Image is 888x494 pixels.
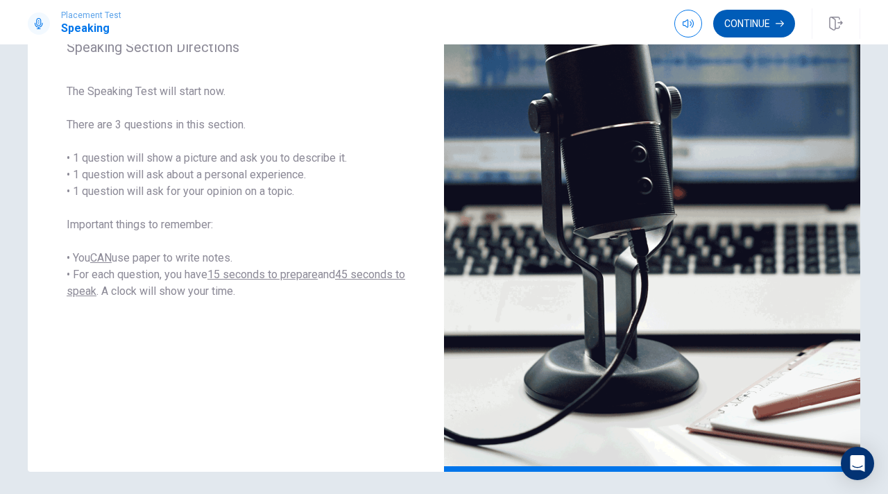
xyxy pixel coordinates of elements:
u: 15 seconds to prepare [207,268,318,281]
span: Placement Test [61,10,121,20]
span: Speaking Section Directions [67,39,405,56]
div: Open Intercom Messenger [841,447,874,480]
u: CAN [90,251,112,264]
button: Continue [713,10,795,37]
h1: Speaking [61,20,121,37]
span: The Speaking Test will start now. There are 3 questions in this section. • 1 question will show a... [67,83,405,300]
